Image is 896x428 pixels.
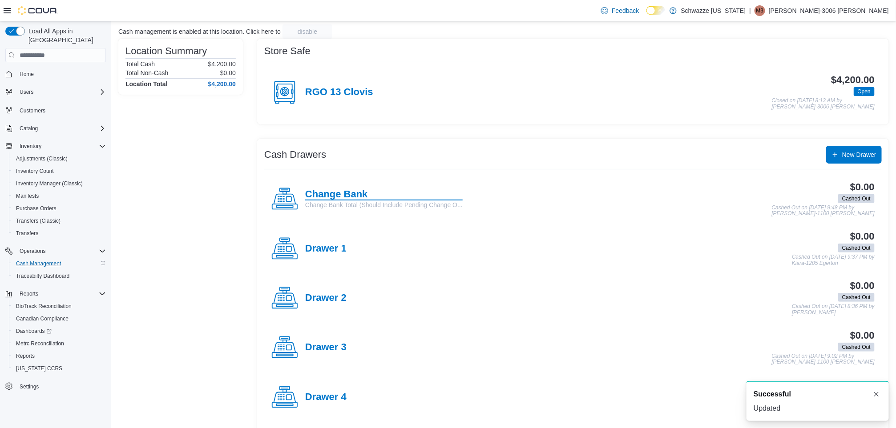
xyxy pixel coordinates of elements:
span: Transfers [12,228,106,239]
a: Transfers [12,228,42,239]
span: Successful [754,389,791,400]
button: Users [16,87,37,97]
input: Dark Mode [646,6,665,15]
button: [US_STATE] CCRS [9,362,109,375]
a: Feedback [597,2,642,20]
h3: Cash Drawers [264,149,326,160]
span: Operations [20,248,46,255]
span: Metrc Reconciliation [12,338,106,349]
h4: RGO 13 Clovis [305,87,373,98]
span: Home [16,68,106,80]
button: Purchase Orders [9,202,109,215]
div: Marisa-3006 Romero [755,5,765,16]
span: Cashed Out [842,244,871,252]
a: Traceabilty Dashboard [12,271,73,281]
button: BioTrack Reconciliation [9,300,109,312]
p: Cashed Out on [DATE] 9:37 PM by Kiara-1205 Egerton [792,254,875,266]
span: Washington CCRS [12,363,106,374]
span: Transfers (Classic) [16,217,61,224]
h3: Store Safe [264,46,311,56]
button: Inventory Count [9,165,109,177]
span: Manifests [16,192,39,200]
span: Adjustments (Classic) [16,155,68,162]
span: Canadian Compliance [16,315,69,322]
button: Reports [2,288,109,300]
h3: $0.00 [850,280,875,291]
p: | [749,5,751,16]
a: Home [16,69,37,80]
a: Settings [16,381,42,392]
button: Manifests [9,190,109,202]
span: Manifests [12,191,106,201]
span: Load All Apps in [GEOGRAPHIC_DATA] [25,27,106,44]
button: Catalog [2,122,109,135]
button: disable [283,24,332,39]
h6: Total Non-Cash [125,69,169,76]
button: Home [2,68,109,80]
p: $4,200.00 [208,60,236,68]
span: Home [20,71,34,78]
h4: Drawer 3 [305,342,347,353]
a: Canadian Compliance [12,313,72,324]
button: Reports [9,350,109,362]
a: Inventory Count [12,166,57,176]
span: Inventory [16,141,106,152]
p: Schwazze [US_STATE] [681,5,746,16]
span: Settings [16,381,106,392]
nav: Complex example [5,64,106,416]
span: Purchase Orders [12,203,106,214]
span: Reports [12,351,106,361]
a: Metrc Reconciliation [12,338,68,349]
button: Dismiss toast [871,389,882,400]
span: Reports [16,352,35,360]
a: Dashboards [12,326,55,336]
button: Canadian Compliance [9,312,109,325]
span: BioTrack Reconciliation [16,303,72,310]
div: Notification [754,389,882,400]
span: Cashed Out [842,293,871,301]
span: Canadian Compliance [12,313,106,324]
h4: $4,200.00 [208,80,236,88]
h4: Drawer 1 [305,243,347,255]
a: Transfers (Classic) [12,216,64,226]
a: Dashboards [9,325,109,337]
span: Cashed Out [842,195,871,203]
span: Cashed Out [838,293,875,302]
span: Catalog [20,125,38,132]
span: Customers [16,104,106,116]
span: Users [20,88,33,96]
a: [US_STATE] CCRS [12,363,66,374]
h4: Drawer 4 [305,392,347,403]
h4: Drawer 2 [305,292,347,304]
h6: Total Cash [125,60,155,68]
span: Dark Mode [646,15,647,16]
button: Operations [16,246,49,256]
span: Dashboards [16,328,52,335]
span: Cashed Out [838,194,875,203]
button: Cash Management [9,257,109,270]
h3: $0.00 [850,330,875,341]
a: Inventory Manager (Classic) [12,178,86,189]
span: Cash Management [12,258,106,269]
button: Inventory [16,141,45,152]
span: Operations [16,246,106,256]
span: Inventory Count [12,166,106,176]
span: Inventory [20,143,41,150]
span: [US_STATE] CCRS [16,365,62,372]
span: Cashed Out [838,244,875,252]
span: Settings [20,383,39,390]
p: $0.00 [220,69,236,76]
button: Inventory [2,140,109,152]
span: Traceabilty Dashboard [12,271,106,281]
button: Inventory Manager (Classic) [9,177,109,190]
span: Open [854,87,875,96]
button: Adjustments (Classic) [9,152,109,165]
p: Closed on [DATE] 8:13 AM by [PERSON_NAME]-3006 [PERSON_NAME] [772,98,875,110]
span: Dashboards [12,326,106,336]
span: Reports [20,290,38,297]
button: Users [2,86,109,98]
a: Cash Management [12,258,65,269]
a: Adjustments (Classic) [12,153,71,164]
h4: Change Bank [305,189,463,200]
span: Adjustments (Classic) [12,153,106,164]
